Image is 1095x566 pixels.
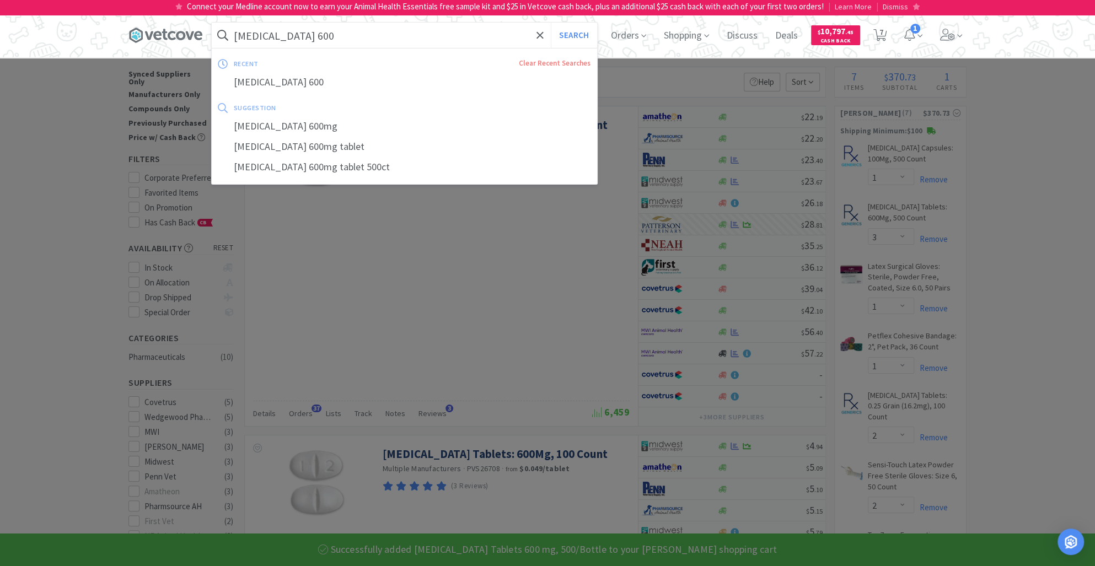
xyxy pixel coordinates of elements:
[722,13,762,57] span: Discuss
[722,31,762,41] a: Discuss
[1058,529,1084,555] div: Open Intercom Messenger
[551,23,597,48] button: Search
[212,137,597,157] div: [MEDICAL_DATA] 600mg tablet
[659,13,713,57] span: Shopping
[606,13,651,57] span: Orders
[212,116,597,137] div: [MEDICAL_DATA] 600mg
[771,31,802,41] a: Deals
[879,10,883,54] span: 7
[869,32,892,42] a: 7
[910,24,920,34] span: 1
[771,13,802,57] span: Deals
[519,58,591,68] a: Clear Recent Searches
[212,23,597,48] input: Search by item, sku, manufacturer, ingredient, size...
[212,72,597,93] div: [MEDICAL_DATA] 600
[818,29,820,36] span: $
[883,2,908,12] span: Dismiss
[876,1,878,12] span: |
[234,99,433,116] div: suggestion
[835,2,872,12] span: Learn More
[234,55,389,72] div: recent
[818,38,854,45] span: Cash Back
[212,157,597,177] div: [MEDICAL_DATA] 600mg tablet 500ct
[811,20,860,50] a: $10,797.45Cash Back
[845,29,854,36] span: . 45
[828,1,830,12] span: |
[818,26,854,36] span: 10,797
